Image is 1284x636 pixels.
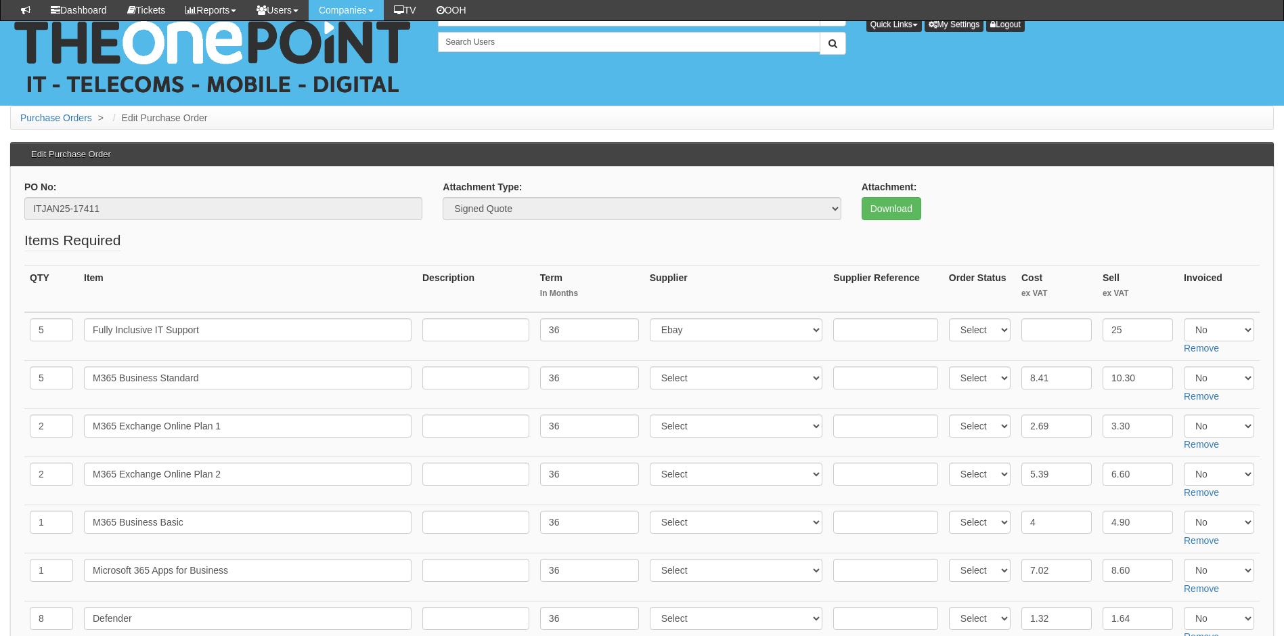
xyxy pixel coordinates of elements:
[443,180,522,194] label: Attachment Type:
[944,266,1016,313] th: Order Status
[110,111,208,125] li: Edit Purchase Order
[1184,391,1219,402] a: Remove
[24,266,79,313] th: QTY
[20,112,92,123] a: Purchase Orders
[1021,288,1092,299] small: ex VAT
[862,180,917,194] label: Attachment:
[24,143,118,166] h3: Edit Purchase Order
[1184,439,1219,450] a: Remove
[1184,583,1219,594] a: Remove
[1016,266,1097,313] th: Cost
[535,266,644,313] th: Term
[644,266,828,313] th: Supplier
[1184,535,1219,546] a: Remove
[862,197,921,220] a: Download
[828,266,944,313] th: Supplier Reference
[986,17,1025,32] a: Logout
[79,266,417,313] th: Item
[866,17,922,32] button: Quick Links
[1097,266,1178,313] th: Sell
[438,32,820,52] input: Search Users
[1103,288,1173,299] small: ex VAT
[95,112,107,123] span: >
[925,17,984,32] a: My Settings
[1184,343,1219,354] a: Remove
[24,180,56,194] label: PO No:
[417,266,535,313] th: Description
[1184,487,1219,498] a: Remove
[24,230,120,251] legend: Items Required
[1178,266,1260,313] th: Invoiced
[540,288,639,299] small: In Months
